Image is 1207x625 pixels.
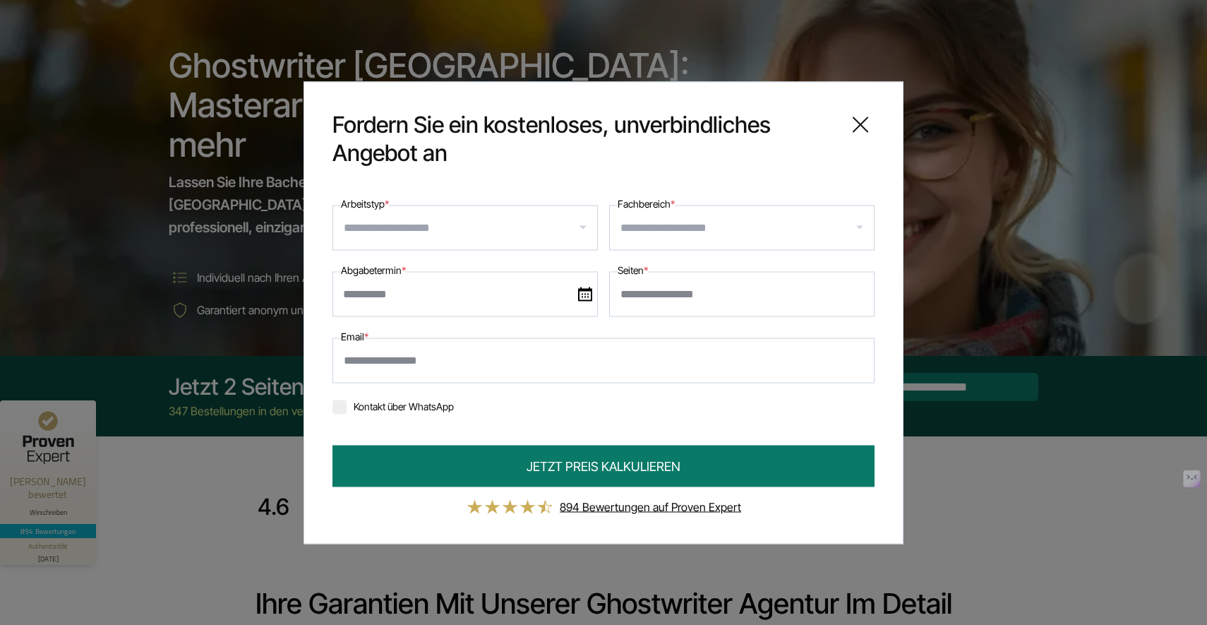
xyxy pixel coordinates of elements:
button: JETZT PREIS KALKULIEREN [332,445,875,487]
a: 894 Bewertungen auf Proven Expert [560,499,741,513]
span: JETZT PREIS KALKULIEREN [527,456,680,475]
label: Email [341,328,368,345]
span: Fordern Sie ein kostenloses, unverbindliches Angebot an [332,110,835,167]
img: date [578,287,592,301]
label: Fachbereich [618,195,675,212]
label: Abgabetermin [341,261,406,278]
label: Kontakt über WhatsApp [332,400,454,412]
label: Seiten [618,261,648,278]
label: Arbeitstyp [341,195,389,212]
input: date [332,271,598,316]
